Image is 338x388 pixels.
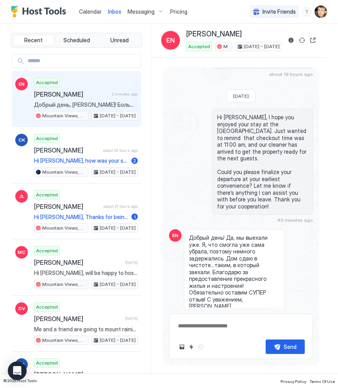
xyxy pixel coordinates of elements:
span: EN [18,81,25,88]
span: [PERSON_NAME] [34,90,109,98]
span: [DATE] [233,93,249,99]
a: Host Tools Logo [11,6,70,18]
span: [PERSON_NAME] [34,371,122,379]
span: Recent [24,37,43,44]
span: [PERSON_NAME] [34,315,122,323]
span: 1 [134,214,136,220]
button: Recent [13,35,54,46]
span: Invite Friends [262,8,296,15]
span: Accepted [36,247,58,254]
span: 2 minutes ago [112,92,138,97]
a: Terms Of Use [309,377,335,385]
span: [DATE] - [DATE] [100,281,136,288]
span: Mountain Views, Hot Tub, Elks at [GEOGRAPHIC_DATA] [42,225,86,232]
span: Mountain Views, Hot Tub, Elks at [GEOGRAPHIC_DATA] [42,169,86,176]
span: Inbox [108,8,121,15]
div: Open Intercom Messenger [8,361,27,380]
span: CK [18,137,25,144]
span: [DATE] - [DATE] [100,225,136,232]
span: EN [172,232,178,239]
span: [PERSON_NAME] [34,146,100,154]
span: Hi [PERSON_NAME], how was your stay? We would appreciate you sharing one thing you liked the most... [34,157,128,164]
span: Accepted [188,43,210,50]
span: Hi [PERSON_NAME], I hope you enjoyed your stay at the [GEOGRAPHIC_DATA]. Just wanted to remind th... [217,114,308,210]
span: Accepted [36,359,58,366]
span: Unread [110,37,129,44]
span: [DATE] - [DATE] [244,43,280,50]
span: Me and a friend are going to mount rainier for the first time. We are hoping to stay at your cabi... [34,326,138,333]
span: © 2025 Host Tools [3,378,37,383]
span: JL [19,193,24,200]
button: Send [266,339,305,354]
span: [PERSON_NAME] [34,203,100,210]
span: Scheduled [63,37,90,44]
span: [DATE] - [DATE] [100,337,136,344]
span: 2 [133,158,136,163]
span: Hi [PERSON_NAME], Thanks for being such a great guest at our Mountain View Cabin! We left you a 5... [34,214,128,221]
input: Input Field [25,54,141,68]
span: [DATE] - [DATE] [100,112,136,119]
button: Upload image [177,342,187,352]
div: tab-group [11,33,142,48]
span: Accepted [36,304,58,311]
span: Добрый день, [PERSON_NAME]! Большое спасибо за ваши добрые слова и за уход за домом! Мы очень цен... [34,101,138,108]
span: Privacy Policy [280,379,306,384]
span: MC [18,249,25,256]
span: Accepted [36,79,58,86]
span: [DATE] [125,316,138,321]
span: Mountain Views, Hot Tub, Elks at [GEOGRAPHIC_DATA] [223,43,230,50]
span: DV [18,305,25,312]
span: about 19 hours ago [269,71,313,77]
span: Mountain Views, Hot Tub, Elks at [GEOGRAPHIC_DATA] [42,281,86,288]
a: Privacy Policy [280,377,306,385]
span: Добрый день! Да, мы выехали уже. Я, что смогла уже сама убрала, поэтому немного задержались. Дом ... [189,234,280,310]
span: Terms Of Use [309,379,335,384]
button: Scheduled [56,35,97,46]
a: Inbox [108,7,121,16]
span: BS [18,361,25,368]
button: Open reservation [308,36,318,45]
span: EN [166,36,175,45]
span: 40 minutes ago [277,217,313,223]
span: Hi [PERSON_NAME], will be happy to host you at our Mountain View Cabin! We will provide you the d... [34,269,138,277]
span: [DATE] [125,260,138,265]
span: Accepted [36,135,58,142]
span: about 21 hours ago [103,204,138,209]
button: Quick reply [187,342,196,352]
span: [DATE] - [DATE] [100,169,136,176]
a: Calendar [79,7,102,16]
button: Unread [99,35,140,46]
button: Sync reservation [297,36,307,45]
span: Calendar [79,8,102,15]
span: [DATE] [125,372,138,377]
span: Accepted [36,191,58,198]
div: menu [302,7,311,16]
span: Pricing [170,8,187,15]
span: Mountain Views, Hot Tub, Elks at [GEOGRAPHIC_DATA] [42,112,86,119]
span: Messaging [128,8,155,15]
button: Reservation information [286,36,296,45]
div: Send [284,343,297,351]
span: about 20 hours ago [103,148,138,153]
span: [PERSON_NAME] [34,259,122,266]
span: Mountain Views, Hot Tub, Elks at [GEOGRAPHIC_DATA] [42,337,86,344]
div: User profile [315,5,327,18]
span: [PERSON_NAME] [186,30,242,39]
